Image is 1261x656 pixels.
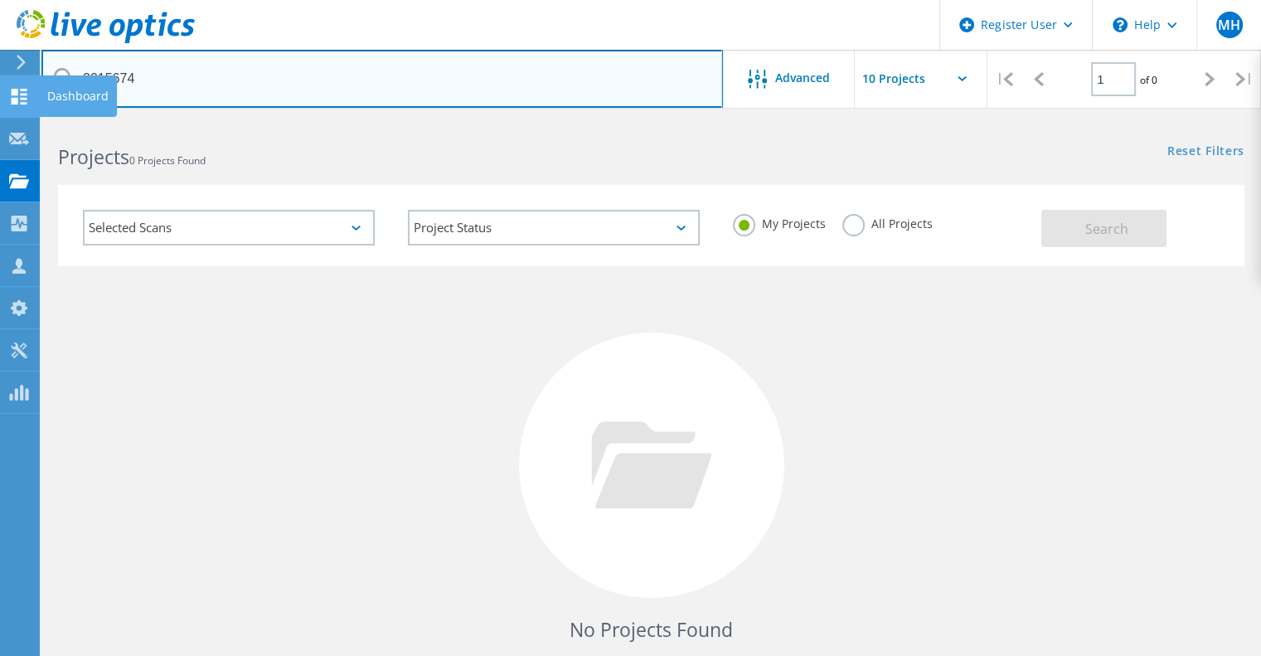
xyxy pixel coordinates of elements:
button: Search [1041,210,1166,247]
div: | [1227,50,1261,109]
input: Search projects by name, owner, ID, company, etc [41,50,723,108]
label: All Projects [842,214,933,230]
span: Advanced [775,72,830,84]
span: MH [1218,18,1240,32]
h4: No Projects Found [75,616,1228,644]
span: Search [1085,220,1128,238]
div: Dashboard [47,90,109,102]
div: Project Status [408,210,700,245]
span: of 0 [1140,73,1157,87]
span: 0 Projects Found [129,153,206,168]
div: Selected Scans [83,210,375,245]
a: Live Optics Dashboard [17,35,195,46]
label: My Projects [733,214,826,230]
a: Reset Filters [1167,145,1244,159]
b: Projects [58,143,129,170]
svg: \n [1113,17,1128,32]
div: | [987,50,1021,109]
